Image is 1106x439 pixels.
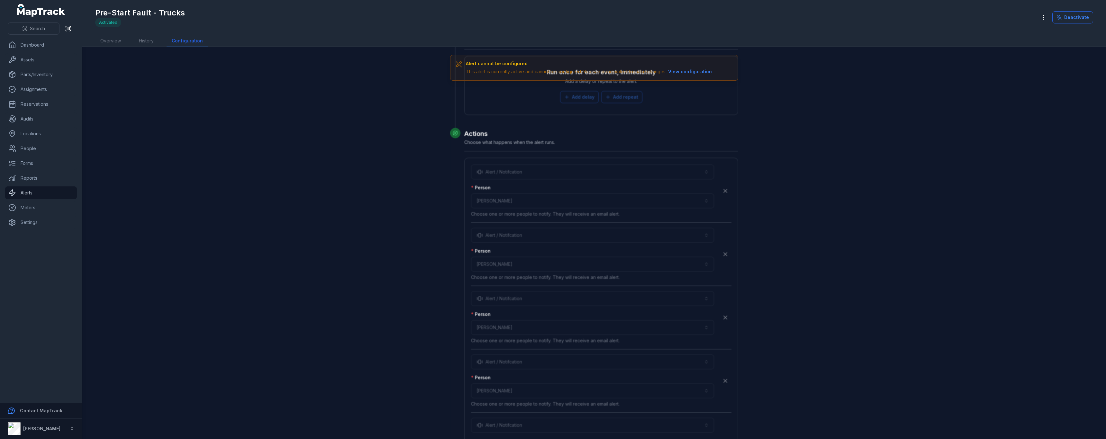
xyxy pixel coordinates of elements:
[5,127,77,140] a: Locations
[95,8,185,18] h1: Pre-Start Fault - Trucks
[5,201,77,214] a: Meters
[20,408,62,413] strong: Contact MapTrack
[666,68,713,75] button: View configuration
[5,142,77,155] a: People
[5,53,77,66] a: Assets
[5,39,77,51] a: Dashboard
[466,68,713,75] div: This alert is currently active and cannot be configured. You can deactivate it to make changes.
[5,216,77,229] a: Settings
[5,186,77,199] a: Alerts
[134,35,159,47] a: History
[8,22,59,35] button: Search
[5,83,77,96] a: Assignments
[5,112,77,125] a: Audits
[30,25,45,32] span: Search
[5,157,77,170] a: Forms
[95,35,126,47] a: Overview
[466,60,713,67] h3: Alert cannot be configured
[5,98,77,111] a: Reservations
[167,35,208,47] a: Configuration
[17,4,65,17] a: MapTrack
[5,172,77,184] a: Reports
[1052,11,1093,23] button: Deactivate
[23,426,76,431] strong: [PERSON_NAME] Group
[5,68,77,81] a: Parts/Inventory
[95,18,121,27] div: Activated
